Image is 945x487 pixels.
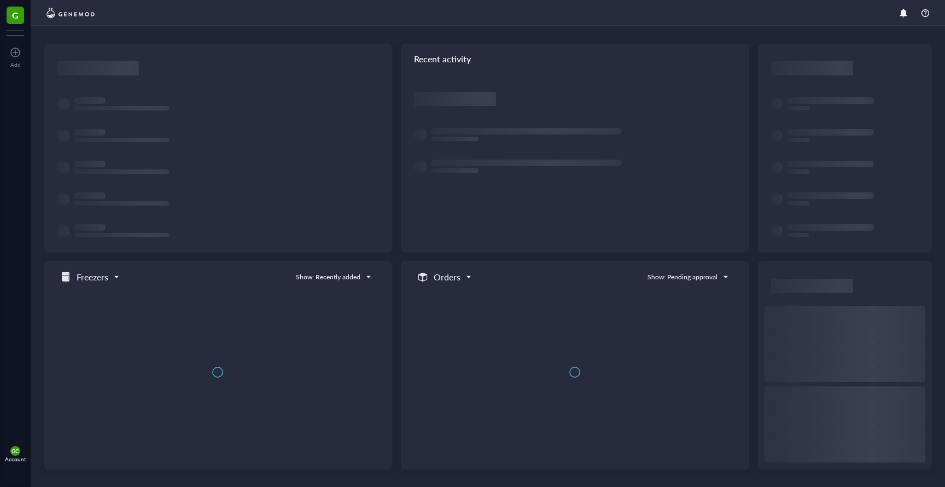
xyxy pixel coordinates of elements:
[12,8,19,22] span: G
[11,448,19,454] span: GC
[401,44,749,74] div: Recent activity
[296,272,360,282] div: Show: Recently added
[647,272,717,282] div: Show: Pending approval
[77,271,108,284] h5: Freezers
[5,456,26,462] div: Account
[10,61,21,68] div: Add
[44,7,97,20] img: genemod-logo
[434,271,460,284] h5: Orders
